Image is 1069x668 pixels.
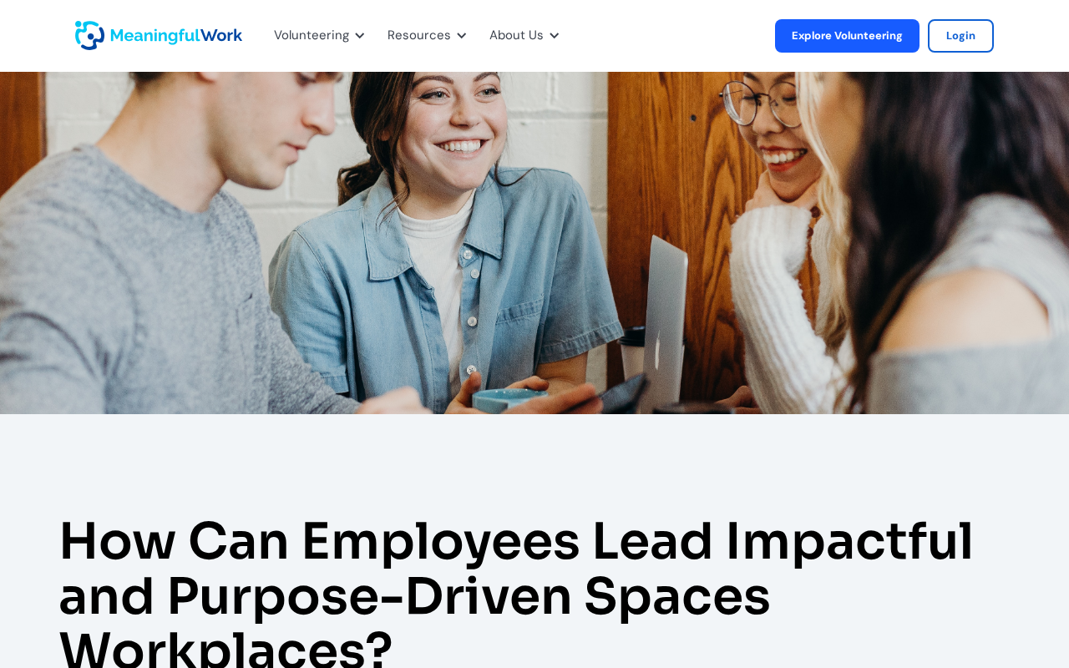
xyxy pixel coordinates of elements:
a: Explore Volunteering [775,19,920,53]
div: Resources [377,8,471,63]
a: home [75,21,117,50]
div: Volunteering [264,8,369,63]
div: Resources [388,25,451,47]
div: About Us [479,8,564,63]
div: Volunteering [274,25,349,47]
div: About Us [489,25,544,47]
a: Login [928,19,994,53]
